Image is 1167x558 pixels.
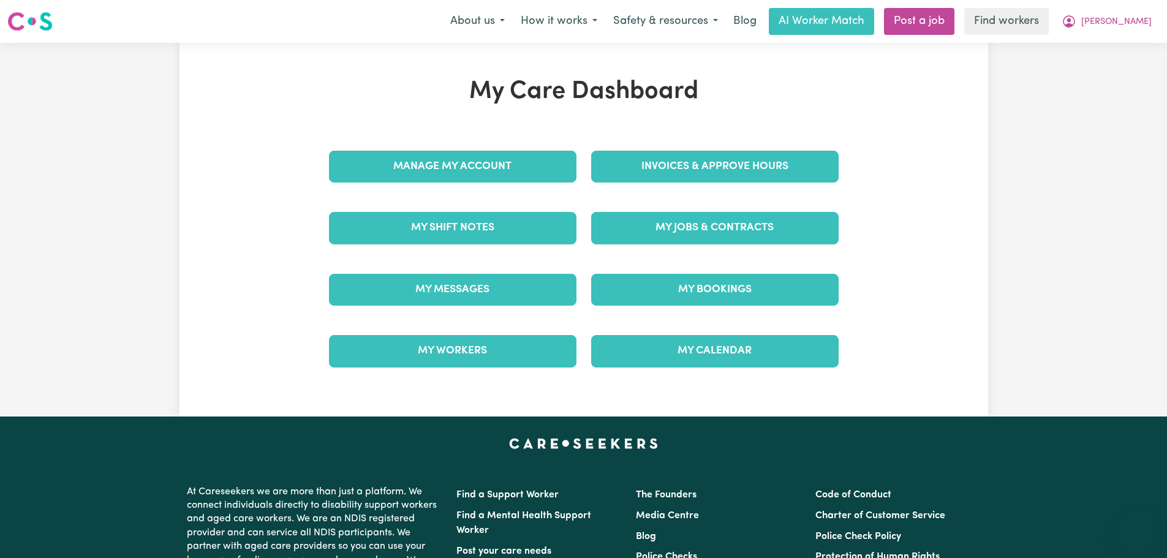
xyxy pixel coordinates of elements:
a: Post your care needs [456,546,551,556]
a: Police Check Policy [815,532,901,541]
img: Careseekers logo [7,10,53,32]
button: My Account [1054,9,1160,34]
a: Invoices & Approve Hours [591,151,839,183]
a: Manage My Account [329,151,576,183]
a: Careseekers logo [7,7,53,36]
a: AI Worker Match [769,8,874,35]
a: My Calendar [591,335,839,367]
button: About us [442,9,513,34]
a: Code of Conduct [815,490,891,500]
a: The Founders [636,490,697,500]
a: Find workers [964,8,1049,35]
a: Charter of Customer Service [815,511,945,521]
button: Safety & resources [605,9,726,34]
a: My Messages [329,274,576,306]
a: My Workers [329,335,576,367]
a: Find a Mental Health Support Worker [456,511,591,535]
span: [PERSON_NAME] [1081,15,1152,29]
button: How it works [513,9,605,34]
a: My Bookings [591,274,839,306]
a: My Jobs & Contracts [591,212,839,244]
a: My Shift Notes [329,212,576,244]
a: Find a Support Worker [456,490,559,500]
a: Post a job [884,8,954,35]
a: Blog [636,532,656,541]
iframe: Button to launch messaging window [1118,509,1157,548]
a: Careseekers home page [509,439,658,448]
a: Blog [726,8,764,35]
a: Media Centre [636,511,699,521]
h1: My Care Dashboard [322,77,846,107]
